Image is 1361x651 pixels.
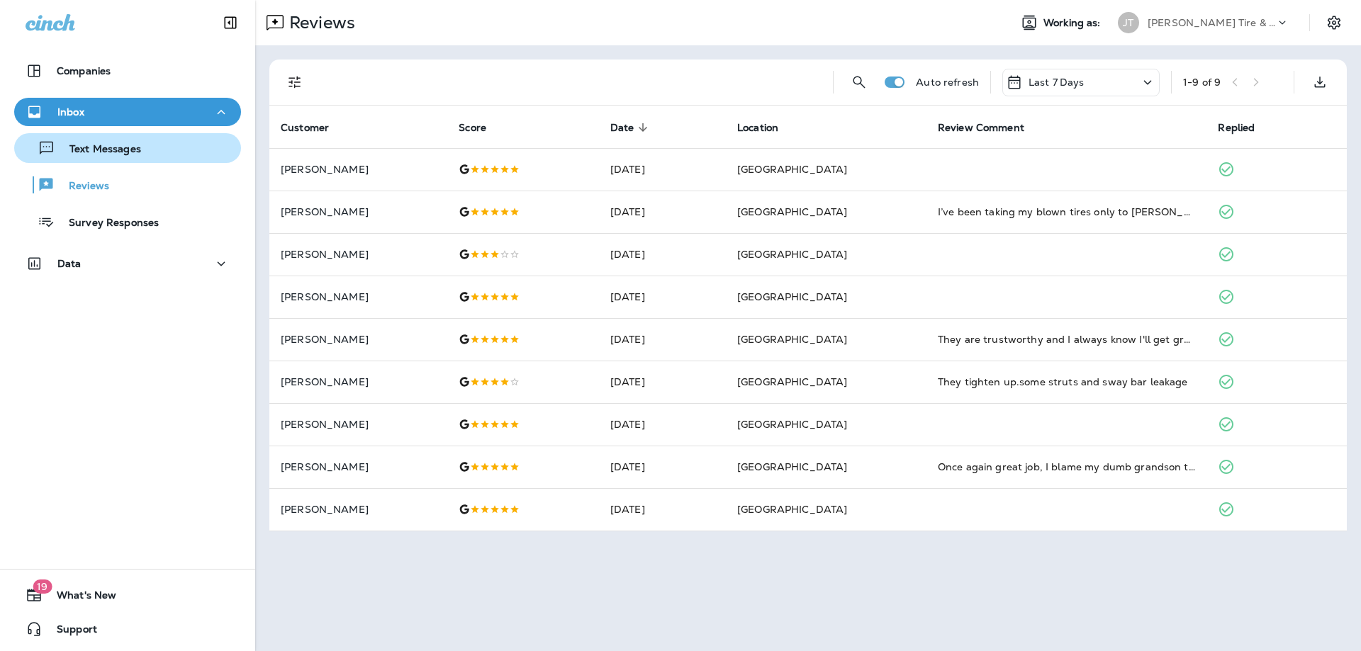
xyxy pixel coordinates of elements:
button: Settings [1321,10,1347,35]
span: [GEOGRAPHIC_DATA] [737,418,847,431]
span: Location [737,122,778,134]
td: [DATE] [599,276,726,318]
button: Support [14,615,241,643]
td: [DATE] [599,446,726,488]
p: [PERSON_NAME] [281,164,436,175]
p: [PERSON_NAME] [281,461,436,472]
span: [GEOGRAPHIC_DATA] [737,248,847,261]
button: Survey Responses [14,207,241,237]
span: Customer [281,121,347,134]
span: Replied [1218,121,1273,134]
span: [GEOGRAPHIC_DATA] [737,333,847,346]
p: Survey Responses [55,217,159,230]
div: Once again great job, I blame my dumb grandson this time dumb kids, I wasn't THAT stupid when I w... [938,460,1196,474]
p: [PERSON_NAME] [281,206,436,217]
button: Reviews [14,170,241,200]
div: They tighten up.some struts and sway bar leakage [938,375,1196,389]
p: Last 7 Days [1029,77,1085,88]
span: Review Comment [938,122,1024,134]
span: Date [610,121,653,134]
span: [GEOGRAPHIC_DATA] [737,163,847,176]
span: Location [737,121,797,134]
p: [PERSON_NAME] [281,504,436,515]
button: Text Messages [14,133,241,163]
p: Text Messages [55,143,141,157]
span: Score [459,121,505,134]
button: Data [14,249,241,278]
span: [GEOGRAPHIC_DATA] [737,375,847,388]
button: 19What's New [14,581,241,609]
span: [GEOGRAPHIC_DATA] [737,205,847,218]
p: [PERSON_NAME] [281,249,436,260]
p: Data [57,258,82,269]
button: Filters [281,68,309,96]
p: [PERSON_NAME] [281,334,436,345]
span: Support [43,623,97,640]
span: [GEOGRAPHIC_DATA] [737,290,847,303]
button: Collapse Sidebar [211,9,250,37]
p: Reviews [55,180,109,193]
div: They are trustworthy and I always know I'll get great service!! I got a synthetic oil change. [938,332,1196,346]
td: [DATE] [599,191,726,233]
span: Review Comment [938,121,1043,134]
span: [GEOGRAPHIC_DATA] [737,460,847,473]
span: 19 [33,579,52,594]
span: [GEOGRAPHIC_DATA] [737,503,847,516]
td: [DATE] [599,361,726,403]
button: Inbox [14,98,241,126]
span: Date [610,122,634,134]
p: [PERSON_NAME] [281,376,436,387]
span: Working as: [1043,17,1104,29]
button: Search Reviews [845,68,873,96]
p: Reviews [284,12,355,33]
p: Inbox [57,106,84,118]
p: Auto refresh [916,77,979,88]
p: [PERSON_NAME] Tire & Auto [1148,17,1275,28]
td: [DATE] [599,488,726,531]
p: [PERSON_NAME] [281,291,436,302]
button: Export as CSV [1306,68,1334,96]
td: [DATE] [599,403,726,446]
button: Companies [14,57,241,85]
span: What's New [43,589,116,606]
p: Companies [57,65,111,77]
span: Customer [281,122,329,134]
p: [PERSON_NAME] [281,419,436,430]
span: Replied [1218,122,1255,134]
td: [DATE] [599,233,726,276]
div: 1 - 9 of 9 [1183,77,1221,88]
td: [DATE] [599,318,726,361]
div: JT [1118,12,1139,33]
span: Score [459,122,486,134]
div: I’ve been taking my blown tires only to Jensen. They’ve never done me wrong. The 3 locations that... [938,205,1196,219]
td: [DATE] [599,148,726,191]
